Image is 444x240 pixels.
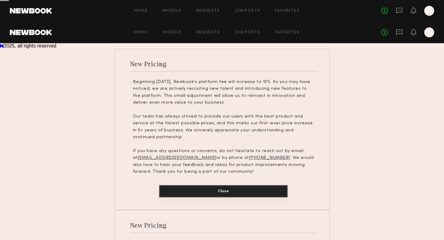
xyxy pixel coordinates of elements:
[133,148,314,176] p: If you have any questions or concerns, do not hesitate to reach out by email at or by phone at . ...
[424,27,434,37] a: S
[196,9,220,13] a: Requests
[159,185,288,197] button: Close
[130,221,167,229] div: New Pricing
[275,31,299,35] a: Favorites
[196,31,220,35] a: Requests
[134,9,148,13] a: Home
[162,31,181,35] a: Models
[130,60,167,68] div: New Pricing
[4,43,56,48] span: 2025, all rights reserved
[235,31,261,35] a: Job Posts
[235,9,261,13] a: Job Posts
[249,156,290,160] u: [PHONE_NUMBER]
[424,6,434,16] a: S
[133,113,314,141] p: Our team has always strived to provide our users with the best product and service at the fairest...
[275,9,299,13] a: Favorites
[162,9,181,13] a: Models
[134,31,148,35] a: Home
[138,156,216,160] u: [EMAIL_ADDRESS][DOMAIN_NAME]
[133,79,314,106] p: Beginning [DATE], Newbook’s platform fee will increase to 10%. As you may have noticed, we are ac...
